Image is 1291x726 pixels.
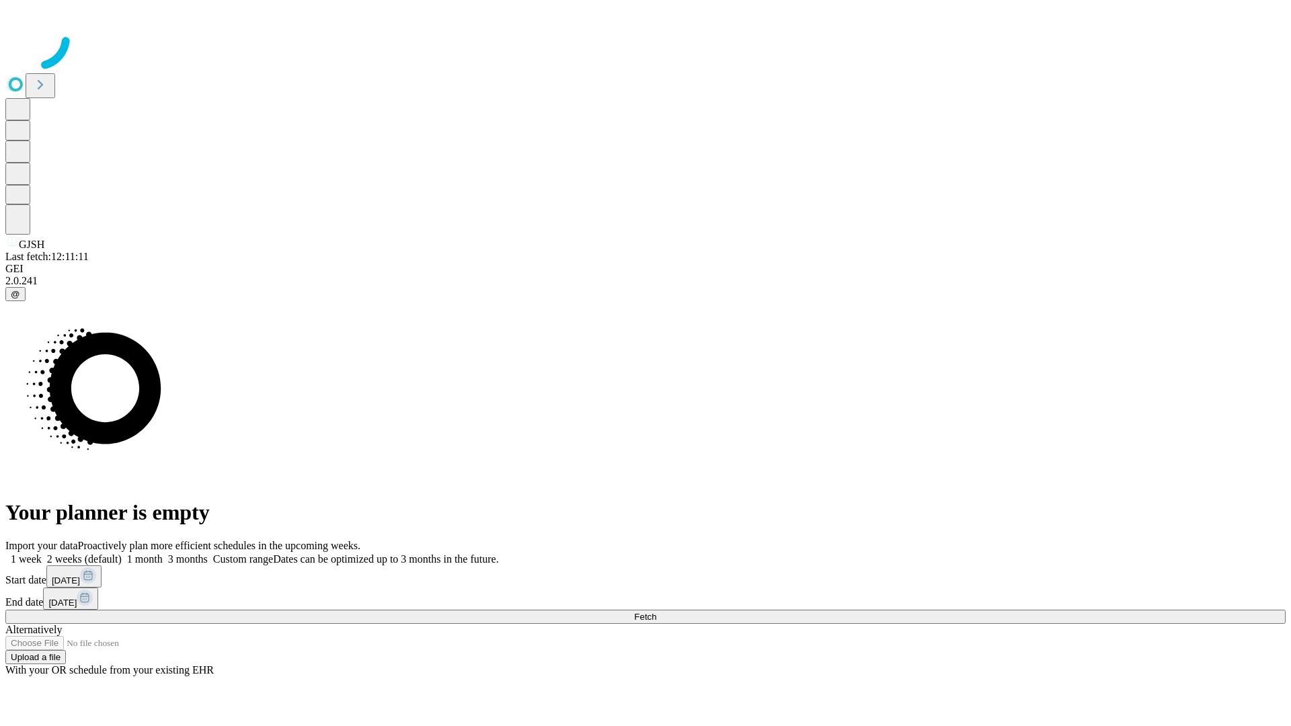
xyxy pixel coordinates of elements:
[634,612,656,622] span: Fetch
[168,553,208,565] span: 3 months
[11,289,20,299] span: @
[5,650,66,664] button: Upload a file
[11,553,42,565] span: 1 week
[213,553,273,565] span: Custom range
[5,540,78,551] span: Import your data
[5,500,1286,525] h1: Your planner is empty
[5,565,1286,588] div: Start date
[43,588,98,610] button: [DATE]
[48,598,77,608] span: [DATE]
[52,575,80,586] span: [DATE]
[78,540,360,551] span: Proactively plan more efficient schedules in the upcoming weeks.
[19,239,44,250] span: GJSH
[5,610,1286,624] button: Fetch
[5,251,89,262] span: Last fetch: 12:11:11
[5,664,214,676] span: With your OR schedule from your existing EHR
[5,275,1286,287] div: 2.0.241
[127,553,163,565] span: 1 month
[5,624,62,635] span: Alternatively
[5,287,26,301] button: @
[5,588,1286,610] div: End date
[47,553,122,565] span: 2 weeks (default)
[46,565,102,588] button: [DATE]
[273,553,498,565] span: Dates can be optimized up to 3 months in the future.
[5,263,1286,275] div: GEI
